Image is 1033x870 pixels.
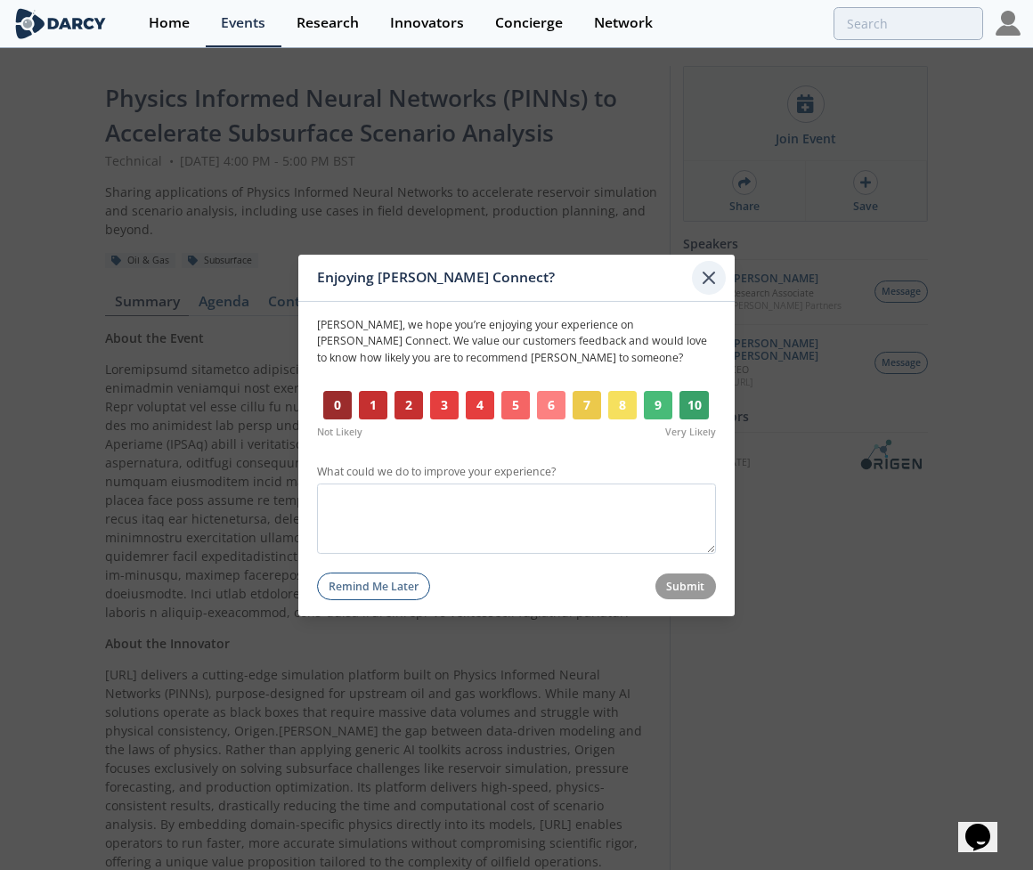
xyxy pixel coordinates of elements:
[834,7,983,40] input: Advanced Search
[317,464,716,480] label: What could we do to improve your experience?
[323,391,353,419] button: 0
[573,391,602,419] button: 7
[317,573,431,600] button: Remind Me Later
[317,261,692,295] div: Enjoying [PERSON_NAME] Connect?
[317,317,716,366] p: [PERSON_NAME] , we hope you’re enjoying your experience on [PERSON_NAME] Connect. We value our cu...
[679,391,710,419] button: 10
[221,16,265,30] div: Events
[390,16,464,30] div: Innovators
[594,16,653,30] div: Network
[608,391,638,419] button: 8
[297,16,359,30] div: Research
[665,426,716,440] span: Very Likely
[317,426,362,440] span: Not Likely
[501,391,531,419] button: 5
[466,391,495,419] button: 4
[430,391,460,419] button: 3
[996,11,1021,36] img: Profile
[359,391,388,419] button: 1
[495,16,563,30] div: Concierge
[958,799,1015,852] iframe: chat widget
[149,16,190,30] div: Home
[644,391,673,419] button: 9
[656,573,717,599] button: Submit
[394,391,424,419] button: 2
[537,391,566,419] button: 6
[12,8,109,39] img: logo-wide.svg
